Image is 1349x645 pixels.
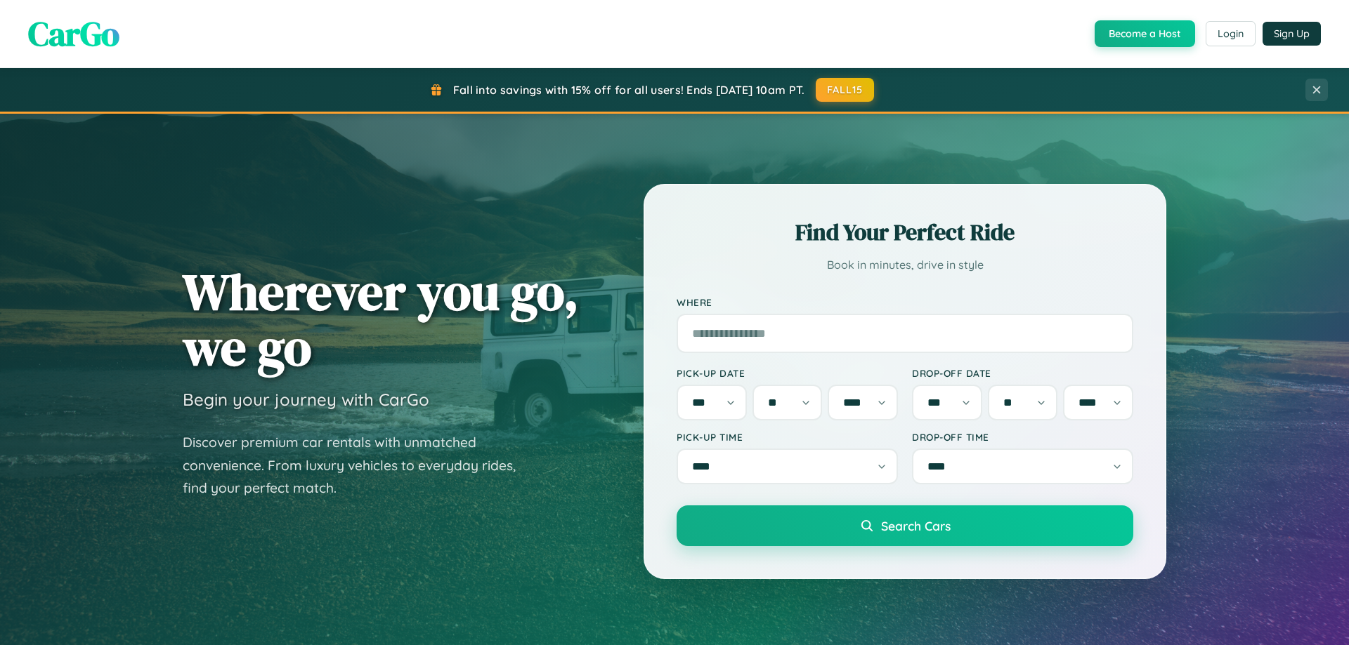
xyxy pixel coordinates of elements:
h3: Begin your journey with CarGo [183,389,429,410]
button: FALL15 [816,78,875,102]
span: CarGo [28,11,119,57]
button: Become a Host [1095,20,1195,47]
button: Search Cars [677,505,1133,546]
span: Search Cars [881,518,951,533]
button: Login [1206,21,1256,46]
span: Fall into savings with 15% off for all users! Ends [DATE] 10am PT. [453,83,805,97]
label: Drop-off Date [912,367,1133,379]
label: Pick-up Time [677,431,898,443]
button: Sign Up [1263,22,1321,46]
label: Pick-up Date [677,367,898,379]
p: Discover premium car rentals with unmatched convenience. From luxury vehicles to everyday rides, ... [183,431,534,500]
h1: Wherever you go, we go [183,264,579,375]
label: Drop-off Time [912,431,1133,443]
p: Book in minutes, drive in style [677,255,1133,275]
h2: Find Your Perfect Ride [677,217,1133,248]
label: Where [677,296,1133,308]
